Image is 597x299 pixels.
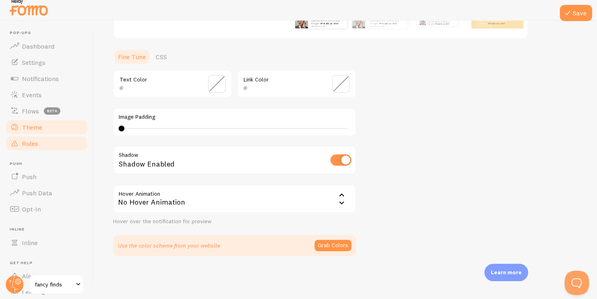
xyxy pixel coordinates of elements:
[10,227,88,232] span: Inline
[5,268,88,284] a: Alerts
[10,30,88,36] span: Pop-ups
[22,75,59,83] span: Notifications
[5,70,88,87] a: Notifications
[478,17,510,27] p: from [GEOGRAPHIC_DATA] just bought a
[22,272,39,280] span: Alerts
[113,218,356,225] div: Hover over the notification for preview
[113,49,151,65] a: Fine Tune
[560,5,592,21] button: Save
[119,113,351,121] label: Image Padding
[419,19,426,25] img: Fomo
[22,123,42,131] span: Theme
[22,58,45,66] span: Settings
[311,25,343,27] small: about 4 minutes ago
[295,15,308,28] img: Fomo
[10,161,88,167] span: Push
[22,139,38,147] span: Rules
[370,25,403,27] small: about 4 minutes ago
[22,42,54,50] span: Dashboard
[151,49,172,65] a: CSS
[22,205,41,213] span: Opt-In
[22,239,38,247] span: Inline
[22,91,42,99] span: Events
[10,261,88,266] span: Get Help
[565,271,589,295] iframe: Help Scout Beacon - Open
[22,107,39,115] span: Flows
[370,17,404,27] p: from [GEOGRAPHIC_DATA] just bought a
[488,22,505,25] a: Metallica t-shirt
[5,135,88,152] a: Rules
[22,173,36,181] span: Push
[44,107,60,115] span: beta
[478,25,509,27] small: about 4 minutes ago
[35,280,73,289] span: fancy finds
[315,240,351,251] button: Grab Colors
[5,38,88,54] a: Dashboard
[5,169,88,185] a: Push
[113,146,356,175] div: Shadow Enabled
[29,275,84,294] a: fancy finds
[118,241,220,250] p: Use the color scheme from your website
[22,189,52,197] span: Push Data
[5,87,88,103] a: Events
[491,269,522,276] p: Learn more
[435,23,449,25] a: Metallica t-shirt
[352,15,365,28] img: Fomo
[5,119,88,135] a: Theme
[380,22,397,25] a: Metallica t-shirt
[427,17,454,26] p: from [GEOGRAPHIC_DATA] just bought a
[321,22,338,25] a: Metallica t-shirt
[311,17,344,27] p: from [GEOGRAPHIC_DATA] just bought a
[484,264,528,281] div: Learn more
[113,185,356,213] div: No Hover Animation
[5,185,88,201] a: Push Data
[5,235,88,251] a: Inline
[5,103,88,119] a: Flows beta
[5,54,88,70] a: Settings
[5,201,88,217] a: Opt-In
